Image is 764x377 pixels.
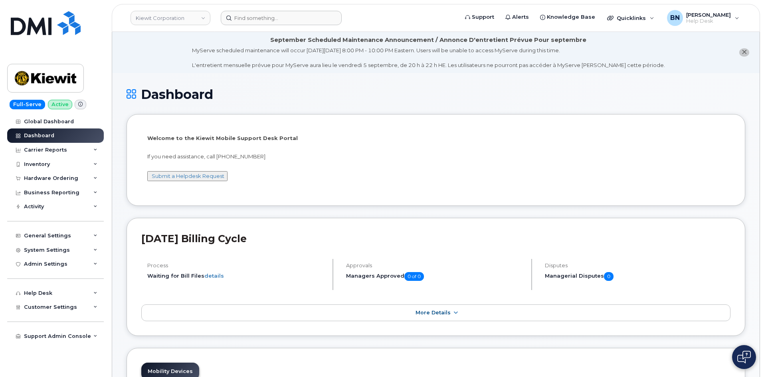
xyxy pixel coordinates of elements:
[147,272,326,280] li: Waiting for Bill Files
[737,351,751,363] img: Open chat
[127,87,745,101] h1: Dashboard
[141,233,730,245] h2: [DATE] Billing Cycle
[416,310,451,316] span: More Details
[147,171,228,181] button: Submit a Helpdesk Request
[147,263,326,268] h4: Process
[147,134,724,142] p: Welcome to the Kiewit Mobile Support Desk Portal
[152,173,224,179] a: Submit a Helpdesk Request
[404,272,424,281] span: 0 of 0
[545,263,730,268] h4: Disputes
[346,272,525,281] h5: Managers Approved
[604,272,614,281] span: 0
[147,153,724,160] p: If you need assistance, call [PHONE_NUMBER]
[204,272,224,279] a: details
[270,36,586,44] div: September Scheduled Maintenance Announcement / Annonce D'entretient Prévue Pour septembre
[545,272,730,281] h5: Managerial Disputes
[192,47,665,69] div: MyServe scheduled maintenance will occur [DATE][DATE] 8:00 PM - 10:00 PM Eastern. Users will be u...
[739,48,749,57] button: close notification
[346,263,525,268] h4: Approvals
